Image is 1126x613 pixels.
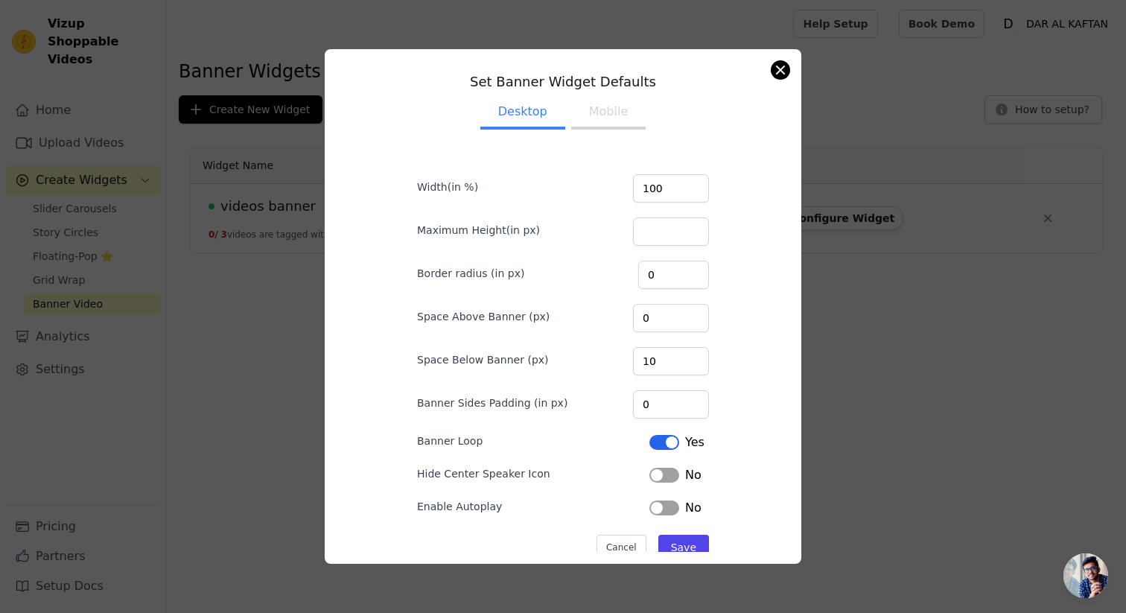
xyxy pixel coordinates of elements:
label: Banner Loop [417,433,483,448]
span: No [685,499,702,517]
label: Space Below Banner (px) [417,352,549,367]
label: Enable Autoplay [417,499,502,514]
label: Space Above Banner (px) [417,309,550,324]
button: Desktop [480,97,565,130]
span: No [685,466,702,484]
label: Maximum Height(in px) [417,223,540,238]
button: Cancel [597,535,646,560]
h3: Set Banner Widget Defaults [393,73,733,91]
label: Width(in %) [417,180,478,194]
button: Save [658,535,709,560]
button: Close modal [772,61,789,79]
label: Hide Center Speaker Icon [417,466,550,481]
span: Yes [685,433,704,451]
label: Border radius (in px) [417,266,524,281]
label: Banner Sides Padding (in px) [417,396,567,410]
div: Ouvrir le chat [1063,553,1108,598]
button: Mobile [571,97,646,130]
